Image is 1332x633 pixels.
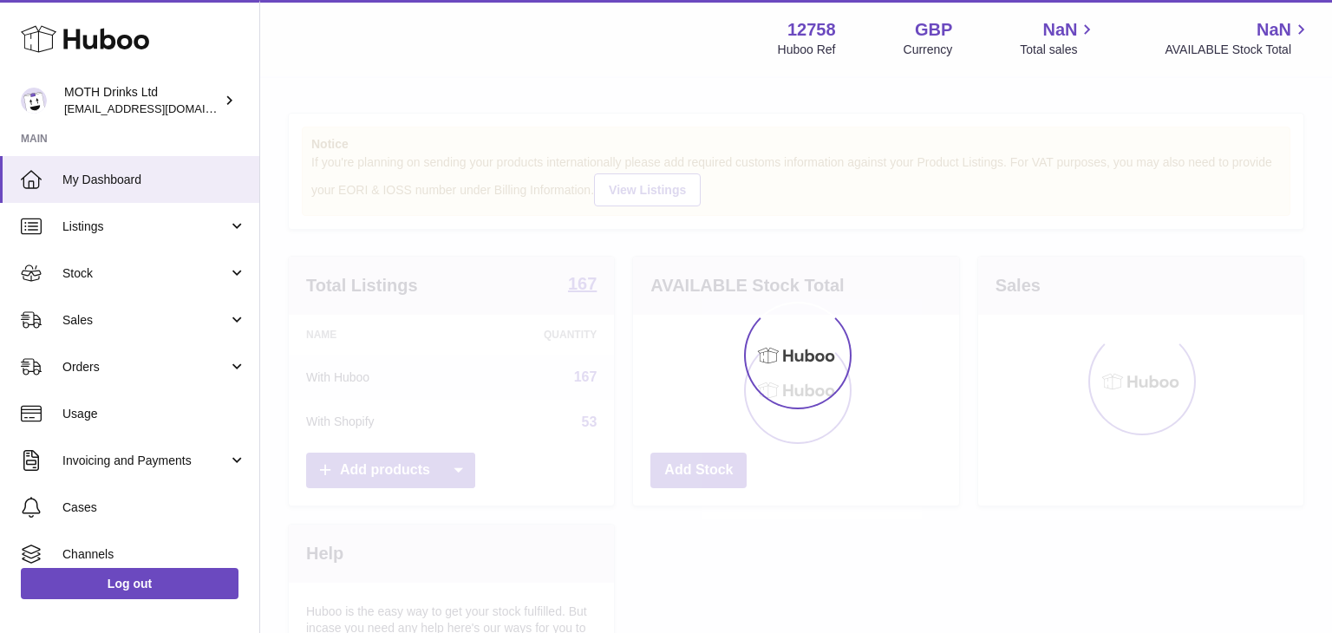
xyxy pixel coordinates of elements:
span: AVAILABLE Stock Total [1165,42,1311,58]
span: Invoicing and Payments [62,453,228,469]
div: Huboo Ref [778,42,836,58]
strong: 12758 [787,18,836,42]
span: [EMAIL_ADDRESS][DOMAIN_NAME] [64,101,255,115]
div: Currency [904,42,953,58]
span: NaN [1042,18,1077,42]
span: Channels [62,546,246,563]
span: Usage [62,406,246,422]
span: Orders [62,359,228,375]
span: Sales [62,312,228,329]
a: Log out [21,568,238,599]
span: My Dashboard [62,172,246,188]
span: Total sales [1020,42,1097,58]
span: NaN [1257,18,1291,42]
span: Cases [62,499,246,516]
div: MOTH Drinks Ltd [64,84,220,117]
span: Listings [62,219,228,235]
img: internalAdmin-12758@internal.huboo.com [21,88,47,114]
a: NaN Total sales [1020,18,1097,58]
strong: GBP [915,18,952,42]
span: Stock [62,265,228,282]
a: NaN AVAILABLE Stock Total [1165,18,1311,58]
